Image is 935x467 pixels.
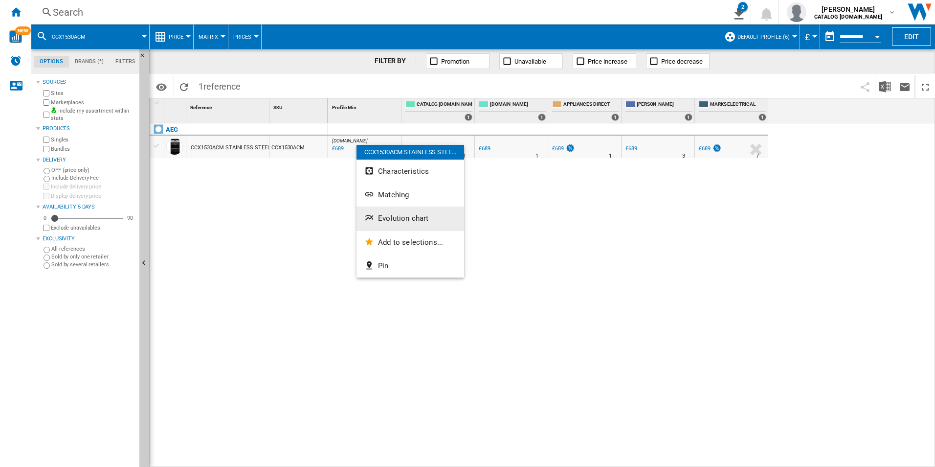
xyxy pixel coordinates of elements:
span: Matching [378,190,409,199]
span: Evolution chart [378,214,428,223]
button: Characteristics [356,160,464,183]
div: CCX1530ACM STAINLESS STEE... [356,145,464,160]
button: Matching [356,183,464,207]
span: Pin [378,261,388,270]
button: Pin... [356,254,464,278]
button: Add to selections... [356,231,464,254]
button: Evolution chart [356,207,464,230]
span: Characteristics [378,167,429,176]
span: Add to selections... [378,238,443,247]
